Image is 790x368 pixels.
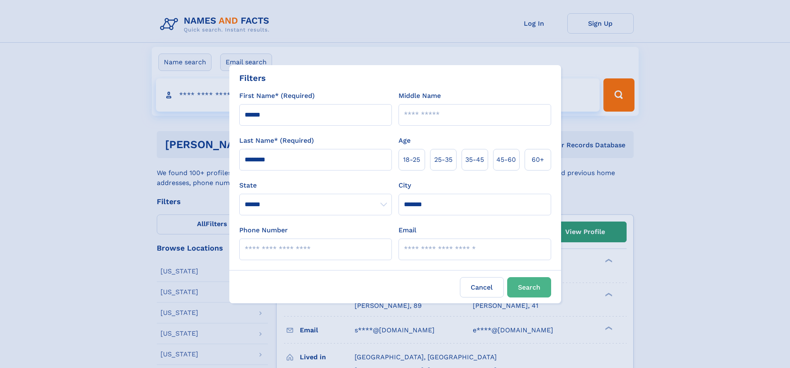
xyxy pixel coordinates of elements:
[399,180,411,190] label: City
[532,155,544,165] span: 60+
[399,225,416,235] label: Email
[460,277,504,297] label: Cancel
[239,136,314,146] label: Last Name* (Required)
[399,91,441,101] label: Middle Name
[403,155,420,165] span: 18‑25
[507,277,551,297] button: Search
[465,155,484,165] span: 35‑45
[239,91,315,101] label: First Name* (Required)
[239,180,392,190] label: State
[239,225,288,235] label: Phone Number
[496,155,516,165] span: 45‑60
[399,136,411,146] label: Age
[434,155,452,165] span: 25‑35
[239,72,266,84] div: Filters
